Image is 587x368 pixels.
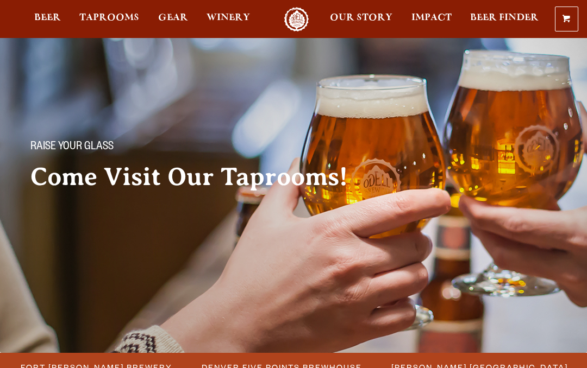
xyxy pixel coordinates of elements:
a: Gear [151,7,195,31]
span: Gear [158,14,188,22]
span: Taprooms [79,14,139,22]
a: Winery [199,7,257,31]
span: Our Story [330,14,392,22]
h2: Come Visit Our Taprooms! [30,163,370,191]
a: Beer [27,7,68,31]
a: Our Story [323,7,399,31]
a: Taprooms [72,7,146,31]
span: Raise your glass [30,141,114,155]
a: Impact [404,7,459,31]
span: Beer [34,14,61,22]
span: Winery [207,14,250,22]
a: Odell Home [276,7,317,31]
span: Beer Finder [470,14,539,22]
span: Impact [411,14,452,22]
a: Beer Finder [463,7,546,31]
